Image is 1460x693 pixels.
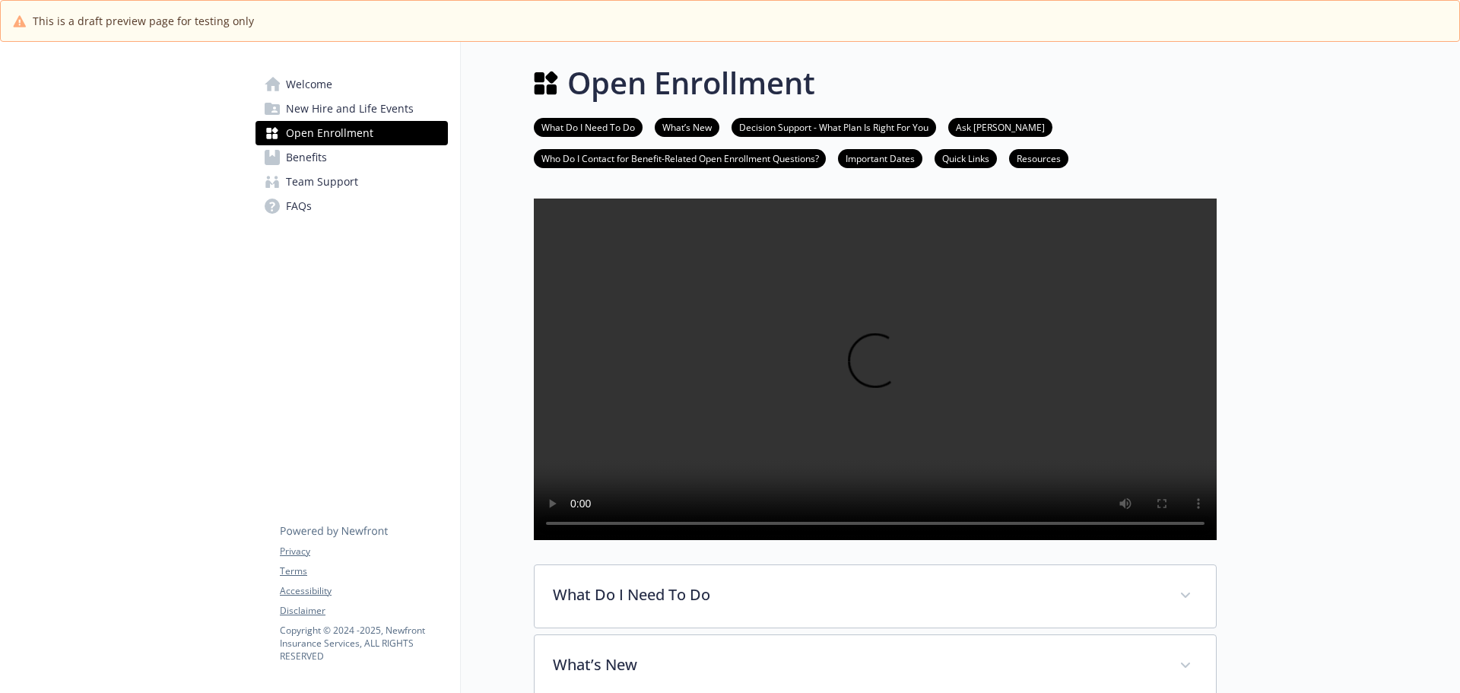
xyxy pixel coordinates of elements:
[255,72,448,97] a: Welcome
[33,13,254,29] span: This is a draft preview page for testing only
[553,653,1161,676] p: What’s New
[838,151,922,165] a: Important Dates
[567,60,815,106] h1: Open Enrollment
[948,119,1052,134] a: Ask [PERSON_NAME]
[286,194,312,218] span: FAQs
[286,121,373,145] span: Open Enrollment
[534,119,643,134] a: What Do I Need To Do
[286,170,358,194] span: Team Support
[535,565,1216,628] div: What Do I Need To Do
[1009,151,1068,165] a: Resources
[280,584,447,598] a: Accessibility
[935,151,997,165] a: Quick Links
[534,151,826,165] a: Who Do I Contact for Benefit-Related Open Enrollment Questions?
[286,97,414,121] span: New Hire and Life Events
[255,145,448,170] a: Benefits
[255,121,448,145] a: Open Enrollment
[280,545,447,558] a: Privacy
[655,119,719,134] a: What’s New
[255,97,448,121] a: New Hire and Life Events
[255,194,448,218] a: FAQs
[280,624,447,663] p: Copyright © 2024 - 2025 , Newfront Insurance Services, ALL RIGHTS RESERVED
[553,583,1161,606] p: What Do I Need To Do
[732,119,936,134] a: Decision Support - What Plan Is Right For You
[286,72,332,97] span: Welcome
[280,604,447,618] a: Disclaimer
[280,564,447,578] a: Terms
[255,170,448,194] a: Team Support
[286,145,327,170] span: Benefits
